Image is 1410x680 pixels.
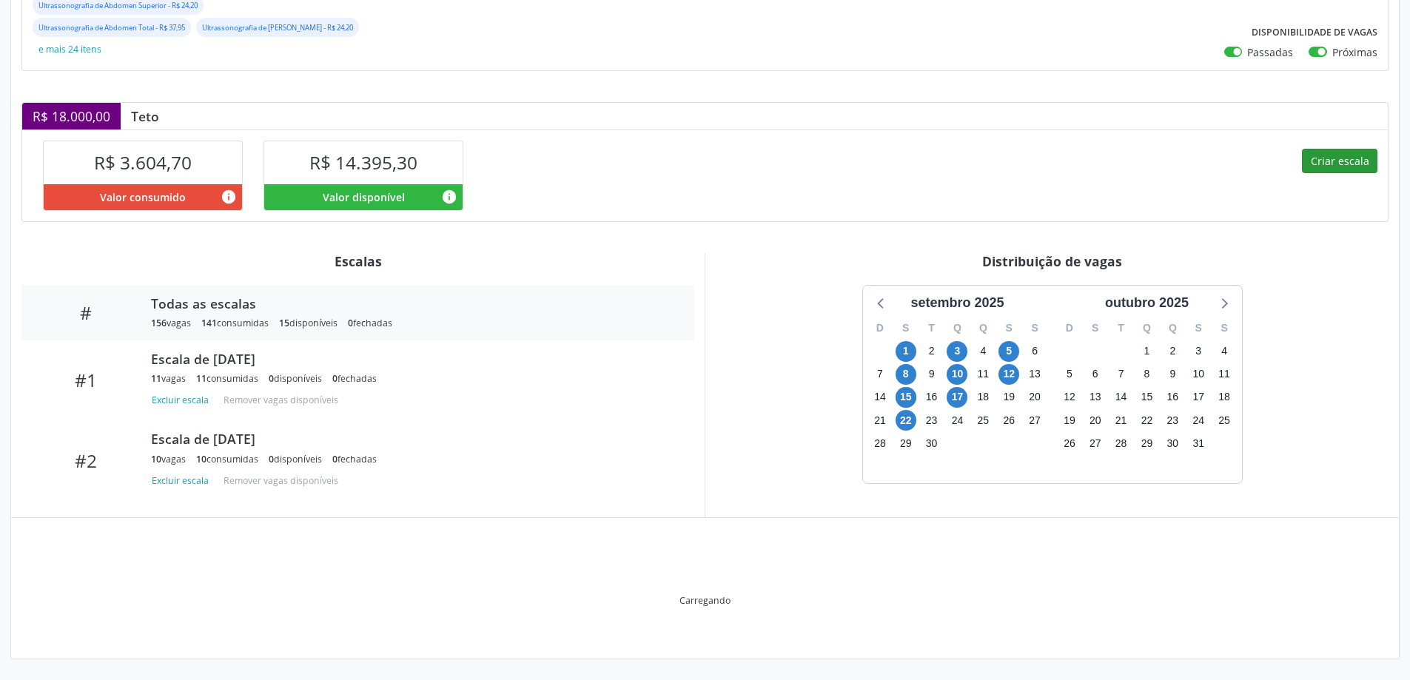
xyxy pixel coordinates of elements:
small: Ultrassonografia de [PERSON_NAME] - R$ 24,20 [202,23,353,33]
span: 15 [279,317,289,329]
button: e mais 24 itens [33,39,107,59]
span: sexta-feira, 12 de setembro de 2025 [998,364,1019,385]
span: 0 [332,372,338,385]
div: Q [970,317,996,340]
div: consumidas [201,317,269,329]
span: quarta-feira, 10 de setembro de 2025 [947,364,967,385]
div: setembro 2025 [904,293,1010,313]
span: segunda-feira, 1 de setembro de 2025 [896,341,916,362]
span: segunda-feira, 20 de outubro de 2025 [1085,410,1106,431]
span: quinta-feira, 23 de outubro de 2025 [1162,410,1183,431]
span: R$ 14.395,30 [309,150,417,175]
span: quinta-feira, 18 de setembro de 2025 [973,387,993,408]
span: domingo, 14 de setembro de 2025 [870,387,890,408]
button: Excluir escala [151,390,215,410]
div: Q [944,317,970,340]
i: Valor disponível para agendamentos feitos para este serviço [441,189,457,205]
span: domingo, 21 de setembro de 2025 [870,410,890,431]
span: 156 [151,317,167,329]
span: quarta-feira, 22 de outubro de 2025 [1136,410,1157,431]
div: disponíveis [279,317,338,329]
span: terça-feira, 14 de outubro de 2025 [1111,387,1132,408]
span: sábado, 13 de setembro de 2025 [1024,364,1045,385]
span: quinta-feira, 2 de outubro de 2025 [1162,341,1183,362]
span: sexta-feira, 17 de outubro de 2025 [1188,387,1209,408]
div: Escalas [21,253,694,269]
button: Excluir escala [151,471,215,491]
div: disponíveis [269,372,322,385]
div: Escala de [DATE] [151,351,674,367]
span: quarta-feira, 17 de setembro de 2025 [947,387,967,408]
span: sexta-feira, 10 de outubro de 2025 [1188,364,1209,385]
span: quarta-feira, 1 de outubro de 2025 [1136,341,1157,362]
span: 0 [269,372,274,385]
div: R$ 18.000,00 [22,103,121,129]
span: terça-feira, 28 de outubro de 2025 [1111,433,1132,454]
span: domingo, 7 de setembro de 2025 [870,364,890,385]
div: Q [1160,317,1186,340]
div: Todas as escalas [151,295,674,312]
span: quinta-feira, 16 de outubro de 2025 [1162,387,1183,408]
span: sábado, 20 de setembro de 2025 [1024,387,1045,408]
div: Distribuição de vagas [716,253,1389,269]
span: sábado, 18 de outubro de 2025 [1214,387,1235,408]
div: consumidas [196,453,258,465]
span: terça-feira, 9 de setembro de 2025 [921,364,942,385]
small: Ultrassonografia de Abdomen Superior - R$ 24,20 [38,1,198,10]
span: domingo, 5 de outubro de 2025 [1059,364,1080,385]
span: sexta-feira, 26 de setembro de 2025 [998,410,1019,431]
div: D [867,317,893,340]
span: 141 [201,317,217,329]
span: segunda-feira, 29 de setembro de 2025 [896,433,916,454]
label: Passadas [1247,44,1293,60]
span: domingo, 19 de outubro de 2025 [1059,410,1080,431]
div: #2 [32,450,141,471]
div: S [996,317,1022,340]
span: quarta-feira, 8 de outubro de 2025 [1136,364,1157,385]
div: Escala de [DATE] [151,431,674,447]
span: quinta-feira, 25 de setembro de 2025 [973,410,993,431]
div: S [893,317,919,340]
div: vagas [151,453,186,465]
span: 11 [151,372,161,385]
span: sexta-feira, 24 de outubro de 2025 [1188,410,1209,431]
span: 0 [332,453,338,465]
span: domingo, 28 de setembro de 2025 [870,433,890,454]
div: Teto [121,108,169,124]
div: T [1108,317,1134,340]
label: Disponibilidade de vagas [1252,21,1377,44]
div: S [1022,317,1048,340]
div: Carregando [679,594,731,607]
span: Valor disponível [323,189,405,205]
span: quarta-feira, 29 de outubro de 2025 [1136,433,1157,454]
div: fechadas [332,453,377,465]
span: quarta-feira, 15 de outubro de 2025 [1136,387,1157,408]
span: terça-feira, 23 de setembro de 2025 [921,410,942,431]
span: quarta-feira, 3 de setembro de 2025 [947,341,967,362]
span: 10 [196,453,207,465]
div: Q [1134,317,1160,340]
div: S [1082,317,1108,340]
div: vagas [151,372,186,385]
div: vagas [151,317,191,329]
div: S [1186,317,1212,340]
div: # [32,302,141,323]
button: Criar escala [1302,149,1377,174]
span: quinta-feira, 9 de outubro de 2025 [1162,364,1183,385]
span: terça-feira, 21 de outubro de 2025 [1111,410,1132,431]
span: segunda-feira, 15 de setembro de 2025 [896,387,916,408]
div: #1 [32,369,141,391]
span: sexta-feira, 5 de setembro de 2025 [998,341,1019,362]
i: Valor consumido por agendamentos feitos para este serviço [221,189,237,205]
span: segunda-feira, 6 de outubro de 2025 [1085,364,1106,385]
div: fechadas [332,372,377,385]
span: R$ 3.604,70 [94,150,192,175]
span: sábado, 4 de outubro de 2025 [1214,341,1235,362]
span: terça-feira, 30 de setembro de 2025 [921,433,942,454]
div: T [919,317,944,340]
div: S [1212,317,1238,340]
span: quinta-feira, 11 de setembro de 2025 [973,364,993,385]
span: 10 [151,453,161,465]
div: fechadas [348,317,392,329]
span: terça-feira, 16 de setembro de 2025 [921,387,942,408]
